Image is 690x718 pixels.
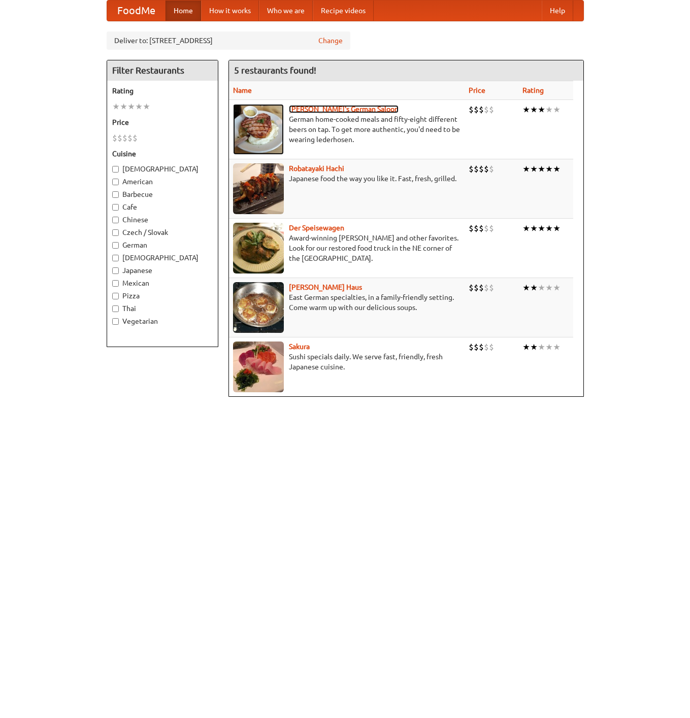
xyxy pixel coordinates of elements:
[112,229,119,236] input: Czech / Slovak
[107,1,166,21] a: FoodMe
[545,341,553,353] li: ★
[474,223,479,234] li: $
[545,104,553,115] li: ★
[479,341,484,353] li: $
[542,1,573,21] a: Help
[107,31,350,50] div: Deliver to: [STREET_ADDRESS]
[112,255,119,261] input: [DEMOGRAPHIC_DATA]
[112,149,213,159] h5: Cuisine
[233,174,461,184] p: Japanese food the way you like it. Fast, fresh, grilled.
[112,179,119,185] input: American
[233,292,461,313] p: East German specialties, in a family-friendly setting. Come warm up with our delicious soups.
[538,341,545,353] li: ★
[474,341,479,353] li: $
[112,177,213,187] label: American
[530,104,538,115] li: ★
[289,224,344,232] a: Der Speisewagen
[107,60,218,81] h4: Filter Restaurants
[112,316,213,326] label: Vegetarian
[553,341,561,353] li: ★
[112,240,213,250] label: German
[233,114,461,145] p: German home-cooked meals and fifty-eight different beers on tap. To get more authentic, you'd nee...
[112,265,213,276] label: Japanese
[469,86,485,94] a: Price
[318,36,343,46] a: Change
[538,104,545,115] li: ★
[522,86,544,94] a: Rating
[530,223,538,234] li: ★
[133,132,138,144] li: $
[112,166,119,173] input: [DEMOGRAPHIC_DATA]
[112,164,213,174] label: [DEMOGRAPHIC_DATA]
[122,132,127,144] li: $
[112,117,213,127] h5: Price
[143,101,150,112] li: ★
[522,282,530,293] li: ★
[538,163,545,175] li: ★
[112,280,119,287] input: Mexican
[112,189,213,199] label: Barbecue
[112,215,213,225] label: Chinese
[135,101,143,112] li: ★
[479,223,484,234] li: $
[489,104,494,115] li: $
[489,223,494,234] li: $
[112,202,213,212] label: Cafe
[553,163,561,175] li: ★
[489,282,494,293] li: $
[289,343,310,351] a: Sakura
[469,341,474,353] li: $
[530,163,538,175] li: ★
[538,223,545,234] li: ★
[469,163,474,175] li: $
[522,163,530,175] li: ★
[484,104,489,115] li: $
[112,305,119,312] input: Thai
[112,101,120,112] li: ★
[233,352,461,372] p: Sushi specials daily. We serve fast, friendly, fresh Japanese cuisine.
[479,282,484,293] li: $
[484,223,489,234] li: $
[201,1,259,21] a: How it works
[127,101,135,112] li: ★
[545,163,553,175] li: ★
[522,223,530,234] li: ★
[545,282,553,293] li: ★
[112,293,119,299] input: Pizza
[259,1,313,21] a: Who we are
[233,223,284,273] img: speisewagen.jpg
[112,86,213,96] h5: Rating
[289,164,344,173] a: Robatayaki Hachi
[112,217,119,223] input: Chinese
[538,282,545,293] li: ★
[289,105,399,113] a: [PERSON_NAME]'s German Saloon
[166,1,201,21] a: Home
[117,132,122,144] li: $
[479,104,484,115] li: $
[112,291,213,301] label: Pizza
[469,104,474,115] li: $
[233,233,461,263] p: Award-winning [PERSON_NAME] and other favorites. Look for our restored food truck in the NE corne...
[313,1,374,21] a: Recipe videos
[522,341,530,353] li: ★
[530,282,538,293] li: ★
[234,65,316,75] ng-pluralize: 5 restaurants found!
[233,282,284,333] img: kohlhaus.jpg
[474,104,479,115] li: $
[530,341,538,353] li: ★
[127,132,133,144] li: $
[112,227,213,237] label: Czech / Slovak
[233,163,284,214] img: robatayaki.jpg
[233,341,284,392] img: sakura.jpg
[489,163,494,175] li: $
[112,204,119,211] input: Cafe
[112,242,119,249] input: German
[469,223,474,234] li: $
[484,282,489,293] li: $
[469,282,474,293] li: $
[120,101,127,112] li: ★
[112,303,213,314] label: Thai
